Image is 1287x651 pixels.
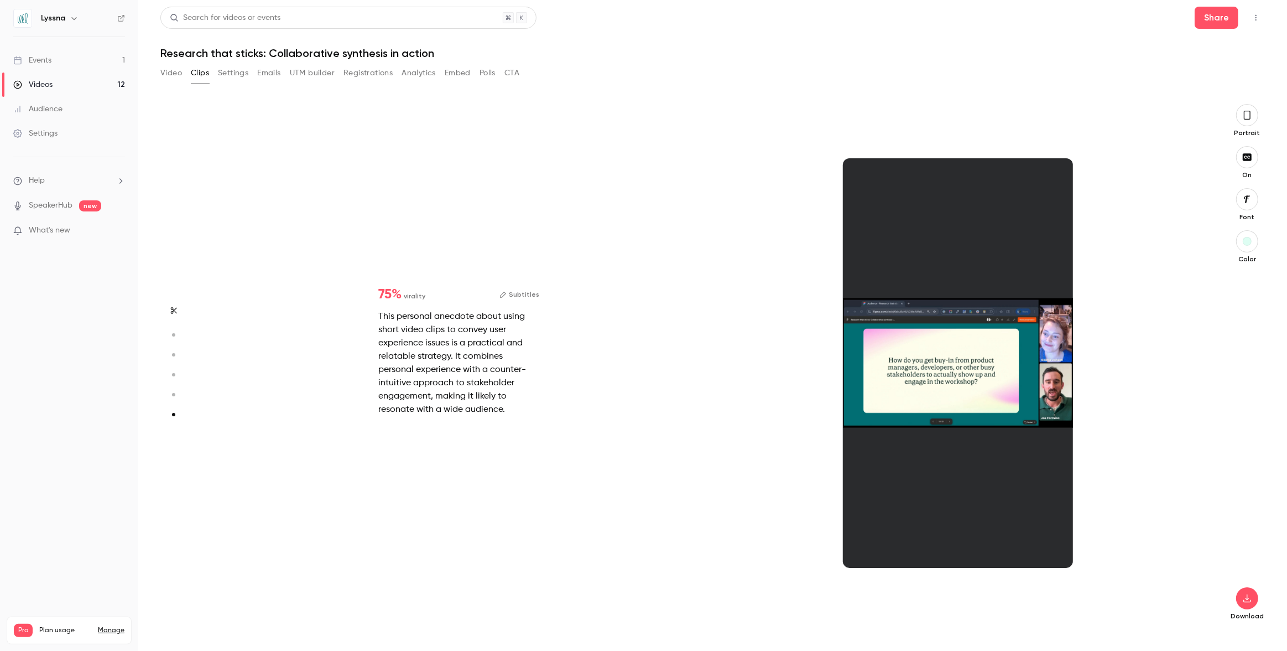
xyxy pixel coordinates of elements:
[1229,612,1265,621] p: Download
[290,64,335,82] button: UTM builder
[378,310,539,416] div: This personal anecdote about using short video clips to convey user experience issues is a practi...
[29,225,70,236] span: What's new
[499,288,539,301] button: Subtitles
[378,288,402,301] span: 75 %
[13,104,62,115] div: Audience
[98,626,124,635] a: Manage
[39,626,91,635] span: Plan usage
[14,9,32,27] img: Lyssna
[343,64,393,82] button: Registrations
[29,175,45,187] span: Help
[112,226,125,236] iframe: Noticeable Trigger
[191,64,209,82] button: Clips
[404,291,425,301] span: virality
[14,624,33,637] span: Pro
[1229,128,1265,137] p: Portrait
[1229,213,1265,221] p: Font
[160,64,182,82] button: Video
[402,64,436,82] button: Analytics
[445,64,471,82] button: Embed
[257,64,280,82] button: Emails
[1229,170,1265,179] p: On
[13,79,53,90] div: Videos
[1247,9,1265,27] button: Top Bar Actions
[13,55,51,66] div: Events
[160,46,1265,60] h1: Research that sticks: Collaborative synthesis in action
[13,128,58,139] div: Settings
[79,200,101,211] span: new
[1229,255,1265,263] p: Color
[29,200,72,211] a: SpeakerHub
[41,13,65,24] h6: Lyssna
[218,64,248,82] button: Settings
[170,12,280,24] div: Search for videos or events
[504,64,519,82] button: CTA
[1195,7,1238,29] button: Share
[480,64,496,82] button: Polls
[13,175,125,187] li: help-dropdown-opener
